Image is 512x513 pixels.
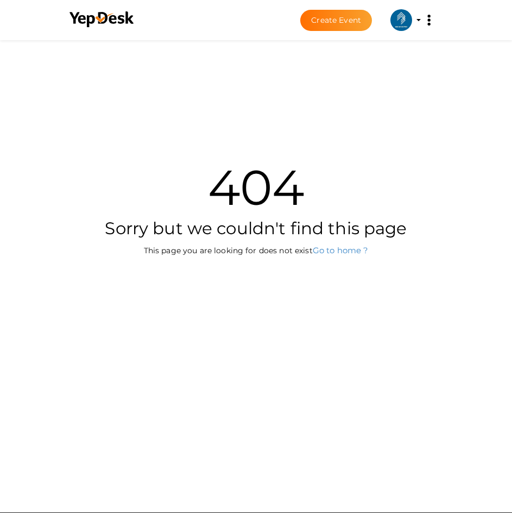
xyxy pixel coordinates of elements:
img: ACg8ocIlr20kWlusTYDilfQwsc9vjOYCKrm0LB8zShf3GP8Yo5bmpMCa=s100 [390,9,412,31]
h1: 404 [61,163,452,212]
p: This page you are looking for does not exist [61,245,452,256]
h2: Sorry but we couldn't find this page [61,217,452,239]
button: Create Event [300,10,372,31]
a: Go to home ? [313,245,369,255]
